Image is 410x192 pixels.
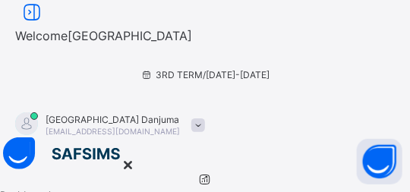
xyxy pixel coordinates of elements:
img: safsims [3,137,120,169]
span: [EMAIL_ADDRESS][DOMAIN_NAME] [46,127,180,136]
span: session/term information [140,69,270,80]
span: Welcome [GEOGRAPHIC_DATA] [15,28,192,43]
button: Open asap [357,139,402,184]
span: [GEOGRAPHIC_DATA] Danjuma [46,114,180,125]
